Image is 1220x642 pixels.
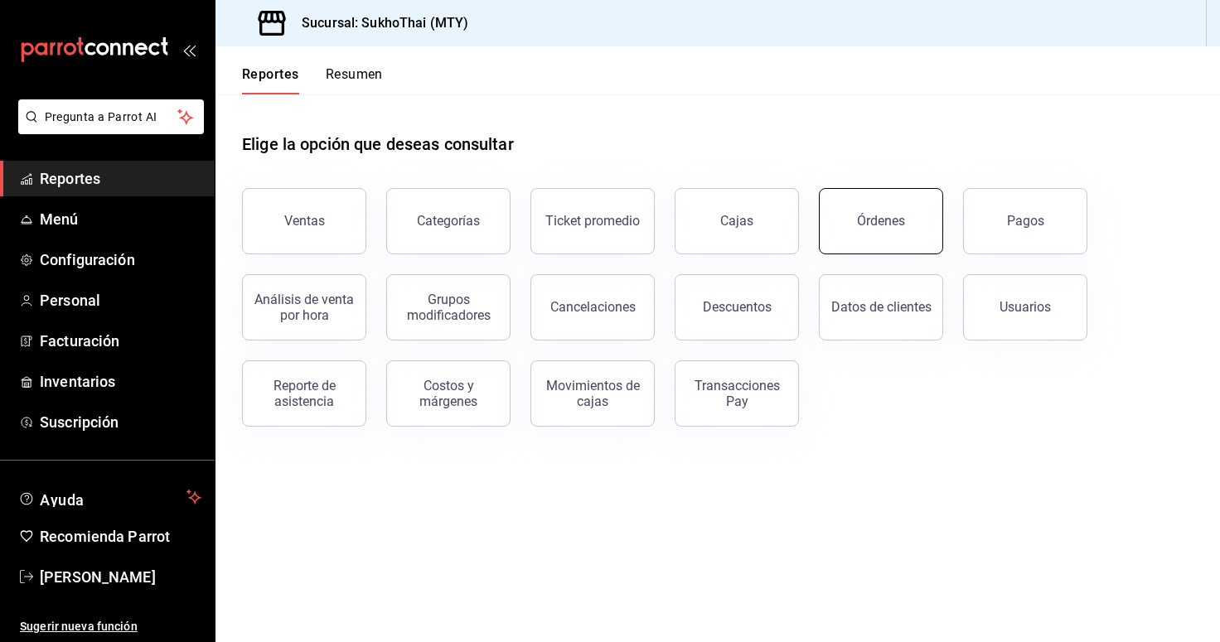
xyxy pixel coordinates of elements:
[675,274,799,340] button: Descuentos
[284,213,325,229] div: Ventas
[857,213,905,229] div: Órdenes
[242,188,366,254] button: Ventas
[397,378,500,409] div: Costos y márgenes
[550,299,636,315] div: Cancelaciones
[40,370,201,393] span: Inventarios
[530,188,655,254] button: Ticket promedio
[40,208,201,230] span: Menú
[386,360,511,427] button: Costos y márgenes
[963,188,1087,254] button: Pagos
[40,525,201,548] span: Recomienda Parrot
[253,292,356,323] div: Análisis de venta por hora
[386,274,511,340] button: Grupos modificadores
[397,292,500,323] div: Grupos modificadores
[45,109,178,126] span: Pregunta a Parrot AI
[40,167,201,190] span: Reportes
[326,66,383,94] button: Resumen
[819,274,943,340] button: Datos de clientes
[1007,213,1044,229] div: Pagos
[12,120,204,138] a: Pregunta a Parrot AI
[1000,299,1051,315] div: Usuarios
[417,213,480,229] div: Categorías
[18,99,204,134] button: Pregunta a Parrot AI
[40,487,180,507] span: Ayuda
[242,66,299,94] button: Reportes
[242,66,383,94] div: navigation tabs
[242,274,366,340] button: Análisis de venta por hora
[675,360,799,427] button: Transacciones Pay
[530,360,655,427] button: Movimientos de cajas
[40,289,201,311] span: Personal
[386,188,511,254] button: Categorías
[182,43,196,56] button: open_drawer_menu
[40,411,201,433] span: Suscripción
[242,360,366,427] button: Reporte de asistencia
[685,378,788,409] div: Transacciones Pay
[675,188,799,254] button: Cajas
[20,618,201,635] span: Sugerir nueva función
[530,274,655,340] button: Cancelaciones
[541,378,644,409] div: Movimientos de cajas
[40,249,201,271] span: Configuración
[963,274,1087,340] button: Usuarios
[831,299,932,315] div: Datos de clientes
[242,132,514,157] h1: Elige la opción que deseas consultar
[40,566,201,588] span: [PERSON_NAME]
[703,299,772,315] div: Descuentos
[819,188,943,254] button: Órdenes
[288,13,468,33] h3: Sucursal: SukhoThai (MTY)
[720,213,753,229] div: Cajas
[253,378,356,409] div: Reporte de asistencia
[40,330,201,352] span: Facturación
[545,213,640,229] div: Ticket promedio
